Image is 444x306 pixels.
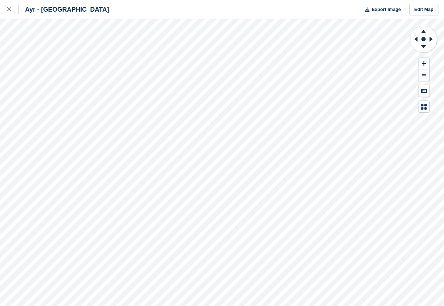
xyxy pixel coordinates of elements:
button: Zoom In [419,58,429,69]
button: Keyboard Shortcuts [419,85,429,97]
div: Ayr - [GEOGRAPHIC_DATA] [19,5,109,14]
a: Edit Map [409,4,438,16]
button: Zoom Out [419,69,429,81]
span: Export Image [372,6,401,13]
button: Export Image [361,4,401,16]
button: Map Legend [419,101,429,112]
